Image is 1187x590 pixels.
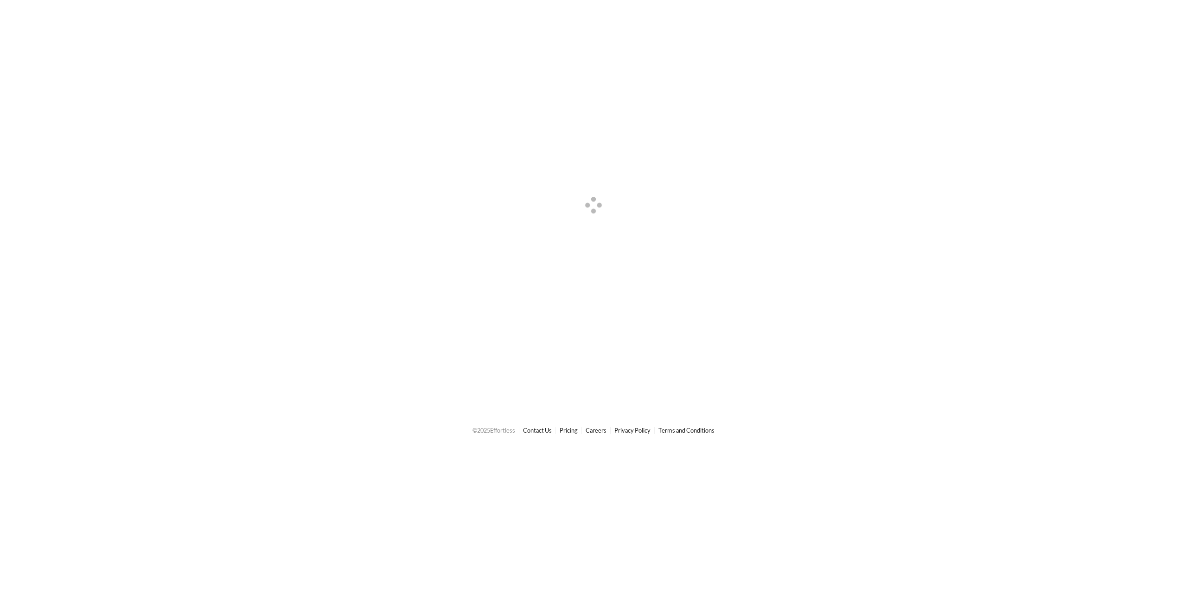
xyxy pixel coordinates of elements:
a: Privacy Policy [614,427,651,434]
a: Terms and Conditions [658,427,715,434]
span: © 2025 Effortless [472,427,515,434]
a: Contact Us [523,427,552,434]
a: Careers [586,427,606,434]
a: Pricing [560,427,578,434]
